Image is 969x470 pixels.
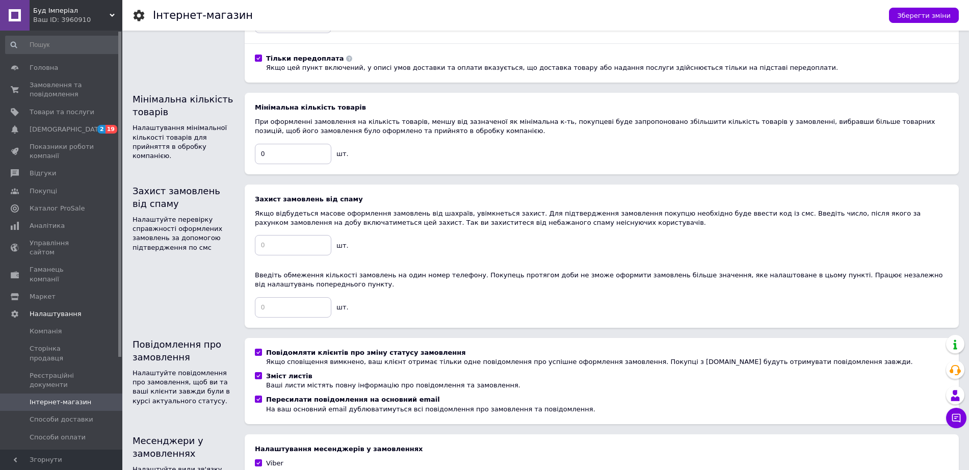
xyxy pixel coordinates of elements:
[255,195,949,204] div: Захист замовлень від спаму
[266,381,520,390] div: Ваші листи містять повну інформацію про повідомлення та замовлення.
[33,6,110,15] span: Буд Імперіал
[30,415,93,424] span: Способи доставки
[266,405,595,414] div: На ваш основний email дублюватимуться всі повідомлення про замовлення та повідомлення.
[266,459,283,468] div: Viber
[133,434,234,460] div: Месенджери у замовленнях
[30,187,57,196] span: Покупці
[133,93,234,118] div: Мінімальна кількість товарів
[133,185,234,210] div: Захист замовлень від спаму
[5,36,120,54] input: Пошук
[255,144,331,164] input: 0
[30,142,94,161] span: Показники роботи компанії
[266,372,312,380] b: Зміст листів
[255,445,949,454] div: Налаштування месенджерів у замовленнях
[946,408,966,428] button: Чат з покупцем
[97,125,106,134] span: 2
[30,63,58,72] span: Головна
[133,369,234,406] div: Налаштуйте повідомлення про замовлення, щоб ви та ваші клієнти завжди були в курсі актуального ст...
[30,327,62,336] span: Компанія
[153,9,253,21] h1: Інтернет-магазин
[336,242,349,249] span: шт.
[255,297,331,318] input: 0
[30,81,94,99] span: Замовлення та повідомлення
[133,123,234,161] div: Налаштування мінімальної кількості товарів для прийняття в обробку компанією.
[255,209,949,227] div: Якщо відбудеться масове оформлення замовлень від шахраїв, увімкнеться захист. Для підтвердження з...
[266,63,838,72] div: Якщо цей пункт включений, у описі умов доставки та оплати вказується, що доставка товару або нада...
[30,344,94,362] span: Сторінка продавця
[336,303,349,311] span: шт.
[255,235,331,255] input: 0
[33,15,122,24] div: Ваш ID: 3960910
[255,103,949,112] div: Мінімальна кількість товарів
[30,265,94,283] span: Гаманець компанії
[255,117,949,136] div: При оформленні замовлення на кількість товарів, меншу від зазначеної як мінімальна к-ть, покупцев...
[266,357,913,367] div: Якщо сповіщення вимкнено, ваш клієнт отримає тільки одне повідомлення про успішне оформлення замо...
[266,396,440,403] b: Пересилати повідомлення на основний email
[30,433,86,442] span: Способи оплати
[30,169,56,178] span: Відгуки
[30,108,94,117] span: Товари та послуги
[30,221,65,230] span: Аналітика
[30,398,91,407] span: Інтернет-магазин
[133,338,234,363] div: Повідомлення про замовлення
[106,125,117,134] span: 19
[30,125,105,134] span: [DEMOGRAPHIC_DATA]
[30,239,94,257] span: Управління сайтом
[30,292,56,301] span: Маркет
[133,215,234,252] div: Налаштуйте перевірку справжності оформлених замовлень за допомогою підтвердження по смс
[889,8,959,23] button: Зберегти зміни
[266,55,344,62] b: Тільки передоплата
[897,12,951,19] span: Зберегти зміни
[30,371,94,389] span: Реєстраційні документи
[30,204,85,213] span: Каталог ProSale
[336,150,349,158] span: шт.
[30,309,82,319] span: Налаштування
[266,349,466,356] b: Повідомляти клієнтів про зміну статусу замовлення
[255,271,949,289] div: Введіть обмеження кількості замовлень на один номер телефону. Покупець протягом доби не зможе офо...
